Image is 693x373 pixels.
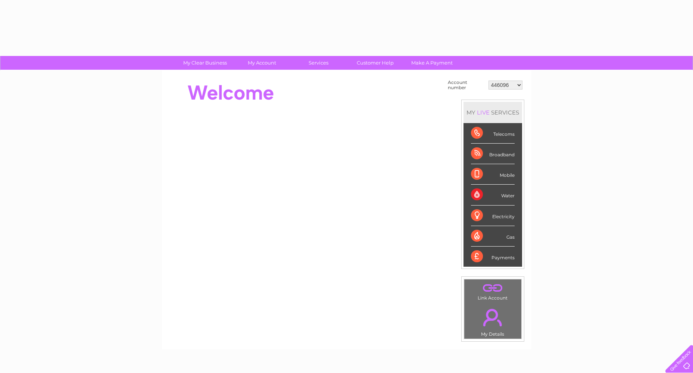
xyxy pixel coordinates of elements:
[464,303,522,339] td: My Details
[471,226,515,247] div: Gas
[174,56,236,70] a: My Clear Business
[471,164,515,185] div: Mobile
[471,206,515,226] div: Electricity
[471,185,515,205] div: Water
[466,304,519,330] a: .
[471,123,515,144] div: Telecoms
[344,56,406,70] a: Customer Help
[231,56,293,70] a: My Account
[464,279,522,303] td: Link Account
[475,109,491,116] div: LIVE
[401,56,463,70] a: Make A Payment
[466,281,519,294] a: .
[463,102,522,123] div: MY SERVICES
[446,78,487,92] td: Account number
[471,247,515,267] div: Payments
[471,144,515,164] div: Broadband
[288,56,349,70] a: Services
